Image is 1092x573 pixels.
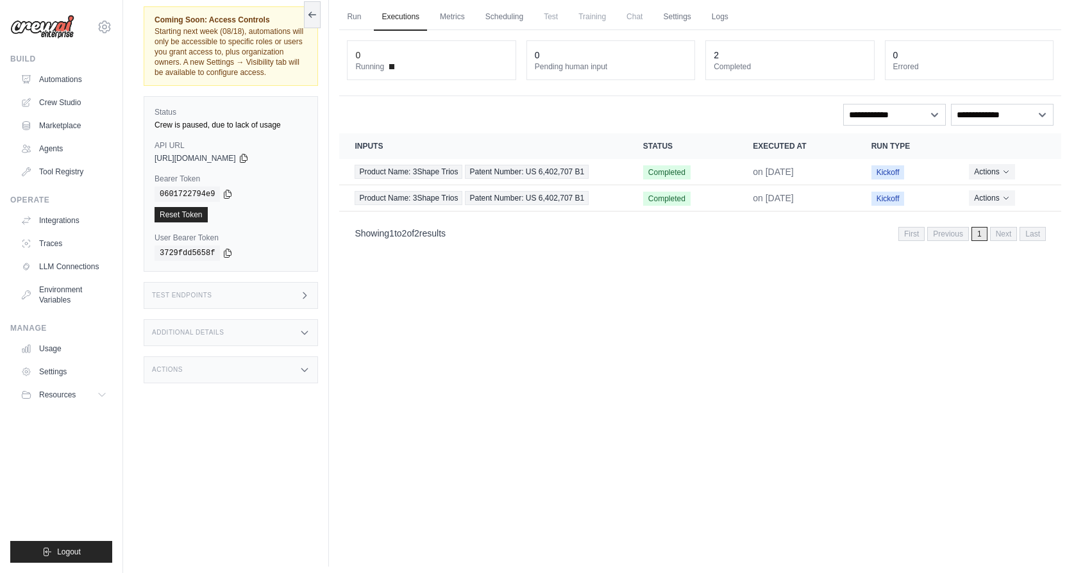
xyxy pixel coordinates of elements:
a: Logs [704,4,736,31]
div: Manage [10,323,112,333]
div: 2 [714,49,719,62]
div: 0 [535,49,540,62]
th: Status [628,133,737,159]
h3: Actions [152,366,183,374]
p: Showing to of results [355,227,446,240]
button: Logout [10,541,112,563]
time: July 16, 2025 at 14:32 PDT [753,193,794,203]
label: API URL [155,140,307,151]
div: 0 [355,49,360,62]
span: First [898,227,925,241]
span: Patent Number: US 6,402,707 B1 [465,165,589,179]
dt: Pending human input [535,62,687,72]
dt: Errored [893,62,1045,72]
span: Logout [57,547,81,557]
a: Usage [15,338,112,359]
img: Logo [10,15,74,39]
a: LLM Connections [15,256,112,277]
div: Crew is paused, due to lack of usage [155,120,307,130]
section: Crew executions table [339,133,1061,249]
button: Resources [15,385,112,405]
th: Inputs [339,133,627,159]
a: View execution details for Product Name [355,165,612,179]
a: Automations [15,69,112,90]
label: Bearer Token [155,174,307,184]
span: Product Name: 3Shape Trios [355,165,462,179]
span: 1 [389,228,394,238]
nav: Pagination [339,217,1061,249]
span: 2 [402,228,407,238]
span: 2 [414,228,419,238]
span: Kickoff [871,165,905,179]
span: Test [536,4,566,29]
span: Coming Soon: Access Controls [155,15,307,25]
a: Marketplace [15,115,112,136]
a: Settings [15,361,112,382]
div: Operate [10,195,112,205]
button: Actions for execution [969,164,1014,179]
a: View execution details for Product Name [355,191,612,205]
a: Run [339,4,369,31]
span: Completed [643,192,691,206]
a: Integrations [15,210,112,231]
span: Running [355,62,384,72]
code: 0601722794e9 [155,187,220,202]
span: Resources [39,390,76,400]
a: Crew Studio [15,92,112,113]
dt: Completed [714,62,866,72]
h3: Additional Details [152,329,224,336]
time: July 16, 2025 at 14:32 PDT [753,167,794,177]
a: Reset Token [155,207,208,222]
span: Training is not available until the deployment is complete [571,4,614,29]
code: 3729fdd5658f [155,245,220,261]
span: Chat is not available until the deployment is complete [619,4,650,29]
a: Environment Variables [15,279,112,310]
span: Product Name: 3Shape Trios [355,191,462,205]
a: Agents [15,138,112,159]
a: Metrics [432,4,473,31]
nav: Pagination [898,227,1046,241]
iframe: Chat Widget [1028,511,1092,573]
div: Build [10,54,112,64]
a: Scheduling [478,4,531,31]
a: Executions [374,4,427,31]
span: Next [990,227,1018,241]
h3: Test Endpoints [152,292,212,299]
a: Traces [15,233,112,254]
span: Previous [927,227,969,241]
span: [URL][DOMAIN_NAME] [155,153,236,163]
th: Run Type [856,133,954,159]
a: Tool Registry [15,162,112,182]
a: Settings [655,4,698,31]
span: Starting next week (08/18), automations will only be accessible to specific roles or users you gr... [155,27,303,77]
span: 1 [971,227,987,241]
span: Last [1020,227,1046,241]
label: Status [155,107,307,117]
th: Executed at [737,133,855,159]
div: 0 [893,49,898,62]
span: Completed [643,165,691,179]
span: Patent Number: US 6,402,707 B1 [465,191,589,205]
label: User Bearer Token [155,233,307,243]
button: Actions for execution [969,190,1014,206]
span: Kickoff [871,192,905,206]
